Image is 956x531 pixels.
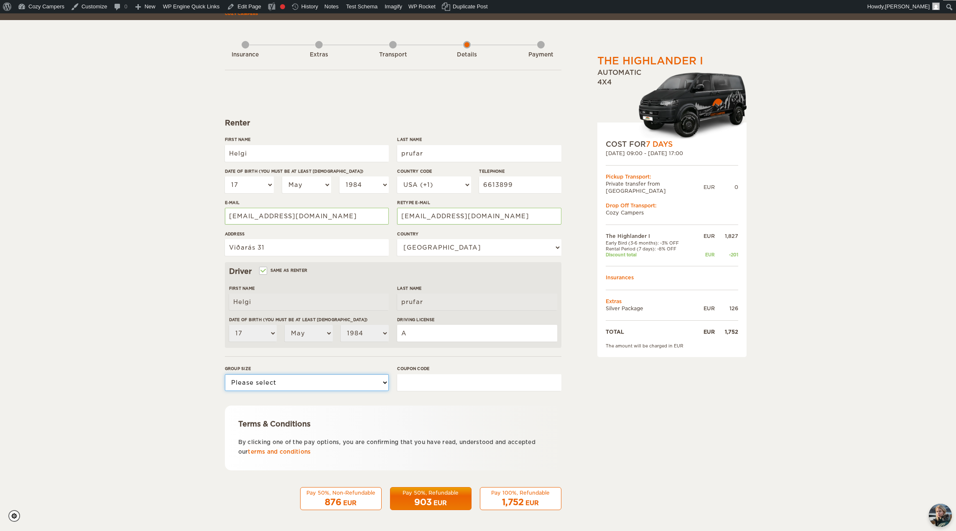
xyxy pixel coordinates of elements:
div: EUR [696,305,715,312]
td: Rental Period (7 days): -8% OFF [606,246,696,252]
div: Payment [518,51,564,59]
div: Pay 100%, Refundable [485,489,556,496]
td: Discount total [606,252,696,258]
div: EUR [525,499,539,507]
div: The amount will be charged in EUR [606,343,738,349]
p: By clicking one of the pay options, you are confirming that you have read, understood and accepte... [238,437,548,457]
a: Cookie settings [8,510,25,522]
img: Freyja at Cozy Campers [929,504,952,527]
div: Insurance [222,51,268,59]
button: chat-button [929,504,952,527]
div: Renter [225,118,561,128]
td: Cozy Campers [606,209,738,216]
label: Coupon code [397,365,561,372]
input: e.g. William [229,294,389,310]
label: Address [225,231,389,237]
img: Cozy-3.png [631,71,747,139]
button: Pay 50%, Refundable 903 EUR [390,487,472,511]
label: E-mail [225,199,389,206]
label: Date of birth (You must be at least [DEMOGRAPHIC_DATA]) [225,168,389,174]
div: EUR [433,499,447,507]
label: Country Code [397,168,471,174]
td: Extras [606,298,738,305]
div: 1,827 [715,232,738,240]
td: Private transfer from [GEOGRAPHIC_DATA] [606,180,704,194]
input: Same as renter [260,269,265,274]
div: EUR [696,328,715,335]
td: TOTAL [606,328,696,335]
div: The Highlander I [597,54,703,68]
input: e.g. Smith [397,294,557,310]
label: First Name [229,285,389,291]
div: Focus keyphrase not set [280,4,285,9]
button: Pay 100%, Refundable 1,752 EUR [480,487,561,511]
div: 1,752 [715,328,738,335]
span: 903 [414,497,432,507]
div: Details [444,51,490,59]
div: EUR [343,499,357,507]
div: [DATE] 09:00 - [DATE] 17:00 [606,150,738,157]
td: Silver Package [606,305,696,312]
div: Pickup Transport: [606,173,738,180]
div: EUR [696,232,715,240]
input: e.g. 14789654B [397,325,557,342]
td: Early Bird (3-6 months): -3% OFF [606,240,696,246]
input: e.g. Smith [397,145,561,162]
button: Pay 50%, Non-Refundable 876 EUR [300,487,382,511]
label: Country [397,231,561,237]
div: Terms & Conditions [238,419,548,429]
div: EUR [696,252,715,258]
input: e.g. example@example.com [225,208,389,225]
div: Driver [229,266,557,276]
div: 126 [715,305,738,312]
div: -201 [715,252,738,258]
label: Retype E-mail [397,199,561,206]
label: Telephone [479,168,561,174]
div: COST FOR [606,139,738,149]
div: 0 [715,184,738,191]
span: 7 Days [646,140,673,148]
td: Insurances [606,274,738,281]
label: Same as renter [260,266,308,274]
div: Drop Off Transport: [606,202,738,209]
span: 876 [325,497,342,507]
label: Last Name [397,136,561,143]
label: First Name [225,136,389,143]
div: Automatic 4x4 [597,68,747,139]
label: Group size [225,365,389,372]
a: terms and conditions [248,449,311,455]
div: EUR [704,184,715,191]
div: Transport [370,51,416,59]
label: Date of birth (You must be at least [DEMOGRAPHIC_DATA]) [229,317,389,323]
label: Last Name [397,285,557,291]
td: The Highlander I [606,232,696,240]
div: Extras [296,51,342,59]
input: e.g. example@example.com [397,208,561,225]
div: Pay 50%, Non-Refundable [306,489,376,496]
label: Driving License [397,317,557,323]
input: e.g. Street, City, Zip Code [225,239,389,256]
span: 1,752 [502,497,524,507]
input: e.g. 1 234 567 890 [479,176,561,193]
div: Pay 50%, Refundable [395,489,466,496]
input: e.g. William [225,145,389,162]
span: [PERSON_NAME] [885,3,930,10]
